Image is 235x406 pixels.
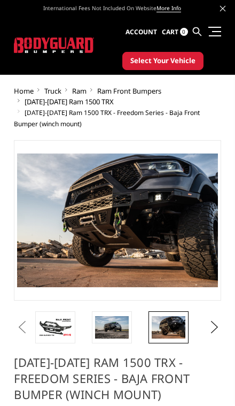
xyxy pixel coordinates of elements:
span: 0 [180,28,188,36]
a: 2021-2024 Ram 1500 TRX - Freedom Series - Baja Front Bumper (winch mount) [14,140,221,301]
img: 2021-2024 Ram 1500 TRX - Freedom Series - Baja Front Bumper (winch mount) [95,316,129,339]
a: Truck [44,86,61,96]
span: Account [126,27,157,36]
a: [DATE]-[DATE] Ram 1500 TRX [25,97,114,106]
img: 2021-2024 Ram 1500 TRX - Freedom Series - Baja Front Bumper (winch mount) [38,318,72,336]
a: Account [126,18,157,46]
a: More Info [156,4,181,12]
span: [DATE]-[DATE] Ram 1500 TRX - Freedom Series - Baja Front Bumper (winch mount) [14,108,200,128]
a: Home [14,86,34,96]
img: 2021-2024 Ram 1500 TRX - Freedom Series - Baja Front Bumper (winch mount) [152,316,185,339]
span: Select Your Vehicle [130,56,195,66]
button: Next [207,319,217,335]
a: Ram Front Bumpers [97,86,161,96]
button: Previous [14,319,25,335]
button: Select Your Vehicle [122,52,203,70]
span: Cart [162,27,178,36]
iframe: Chat Widget [182,355,235,406]
a: Ram [72,86,87,96]
img: BODYGUARD BUMPERS [14,37,94,53]
a: Cart 0 [162,18,188,46]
